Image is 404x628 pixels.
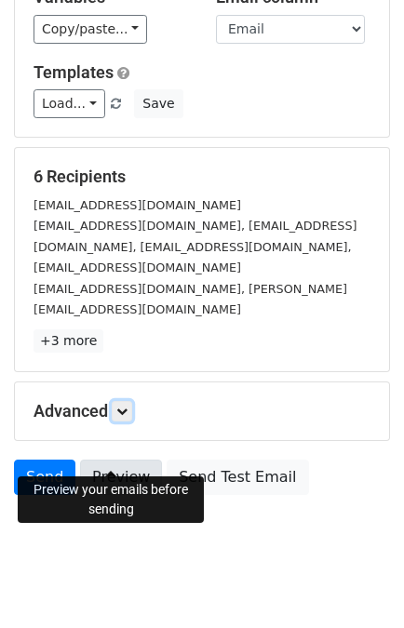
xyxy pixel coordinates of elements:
div: Preview your emails before sending [18,476,204,523]
small: [EMAIL_ADDRESS][DOMAIN_NAME] [34,198,241,212]
iframe: Chat Widget [311,539,404,628]
a: Preview [80,460,162,495]
a: Send Test Email [167,460,308,495]
a: Templates [34,62,114,82]
a: +3 more [34,329,103,353]
a: Send [14,460,75,495]
h5: Advanced [34,401,370,421]
div: Widget de chat [311,539,404,628]
h5: 6 Recipients [34,167,370,187]
small: [EMAIL_ADDRESS][DOMAIN_NAME], [EMAIL_ADDRESS][DOMAIN_NAME], [EMAIL_ADDRESS][DOMAIN_NAME], [EMAIL_... [34,219,357,274]
a: Load... [34,89,105,118]
a: Copy/paste... [34,15,147,44]
button: Save [134,89,182,118]
small: [EMAIL_ADDRESS][DOMAIN_NAME], [PERSON_NAME][EMAIL_ADDRESS][DOMAIN_NAME] [34,282,347,317]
